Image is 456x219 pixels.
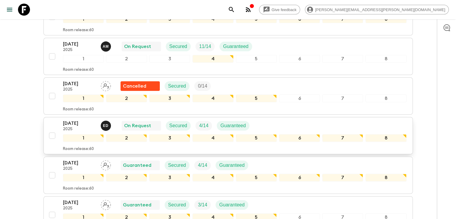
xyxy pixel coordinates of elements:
[365,134,406,142] div: 8
[63,15,104,23] div: 1
[63,166,96,171] p: 2025
[169,43,187,50] p: Secured
[192,15,233,23] div: 4
[169,122,187,129] p: Secured
[106,94,147,102] div: 2
[63,40,96,48] p: [DATE]
[312,7,449,12] span: [PERSON_NAME][EMAIL_ADDRESS][PERSON_NAME][DOMAIN_NAME]
[279,174,320,181] div: 6
[63,134,104,142] div: 1
[365,55,406,63] div: 8
[236,55,277,63] div: 5
[63,120,96,127] p: [DATE]
[365,94,406,102] div: 8
[106,134,147,142] div: 2
[43,77,413,115] button: [DATE]2025Assign pack leaderFlash Pack cancellationSecuredTrip Fill12345678Room release:60
[149,55,190,63] div: 3
[63,80,96,87] p: [DATE]
[365,174,406,181] div: 8
[365,15,406,23] div: 8
[63,87,96,92] p: 2025
[198,162,207,169] p: 4 / 14
[63,48,96,52] p: 2025
[103,123,109,128] p: E D
[192,174,233,181] div: 4
[101,122,112,127] span: Edwin Duarte Ríos
[124,43,151,50] p: On Request
[279,94,320,102] div: 6
[43,38,413,75] button: [DATE]2025Allan MoralesOn RequestSecuredTrip FillGuaranteed12345678Room release:60
[195,42,215,51] div: Trip Fill
[168,201,186,208] p: Secured
[106,15,147,23] div: 2
[101,162,111,167] span: Assign pack leader
[199,43,211,50] p: 11 / 14
[63,174,104,181] div: 1
[4,4,16,16] button: menu
[305,5,449,14] div: [PERSON_NAME][EMAIL_ADDRESS][PERSON_NAME][DOMAIN_NAME]
[166,121,191,130] div: Secured
[199,122,208,129] p: 4 / 14
[223,43,249,50] p: Guaranteed
[165,200,190,210] div: Secured
[63,199,96,206] p: [DATE]
[259,5,300,14] a: Give feedback
[279,55,320,63] div: 6
[198,201,207,208] p: 3 / 14
[63,159,96,166] p: [DATE]
[236,174,277,181] div: 5
[165,160,190,170] div: Secured
[101,202,111,206] span: Assign pack leader
[225,4,237,16] button: search adventures
[63,94,104,102] div: 1
[63,127,96,132] p: 2025
[149,15,190,23] div: 3
[236,15,277,23] div: 5
[219,162,245,169] p: Guaranteed
[192,134,233,142] div: 4
[168,162,186,169] p: Secured
[194,200,211,210] div: Trip Fill
[198,82,207,90] p: 0 / 14
[149,94,190,102] div: 3
[63,55,104,63] div: 1
[192,55,233,63] div: 4
[322,94,363,102] div: 7
[192,94,233,102] div: 4
[101,41,112,52] button: AM
[101,121,112,131] button: ED
[149,174,190,181] div: 3
[322,174,363,181] div: 7
[63,147,94,151] p: Room release: 60
[279,134,320,142] div: 6
[43,117,413,154] button: [DATE]2025Edwin Duarte RíosOn RequestSecuredTrip FillGuaranteed12345678Room release:60
[268,7,300,12] span: Give feedback
[63,186,94,191] p: Room release: 60
[236,94,277,102] div: 5
[63,107,94,112] p: Room release: 60
[103,44,109,49] p: A M
[124,122,151,129] p: On Request
[43,157,413,194] button: [DATE]2025Assign pack leaderGuaranteedSecuredTrip FillGuaranteed12345678Room release:60
[195,121,212,130] div: Trip Fill
[166,42,191,51] div: Secured
[168,82,186,90] p: Secured
[165,81,190,91] div: Secured
[101,43,112,48] span: Allan Morales
[106,174,147,181] div: 2
[220,122,246,129] p: Guaranteed
[121,81,160,91] div: Flash Pack cancellation
[322,15,363,23] div: 7
[149,134,190,142] div: 3
[123,82,146,90] p: Cancelled
[106,55,147,63] div: 2
[194,81,211,91] div: Trip Fill
[322,134,363,142] div: 7
[63,67,94,72] p: Room release: 60
[236,134,277,142] div: 5
[194,160,211,170] div: Trip Fill
[279,15,320,23] div: 6
[123,162,151,169] p: Guaranteed
[63,206,96,211] p: 2025
[322,55,363,63] div: 7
